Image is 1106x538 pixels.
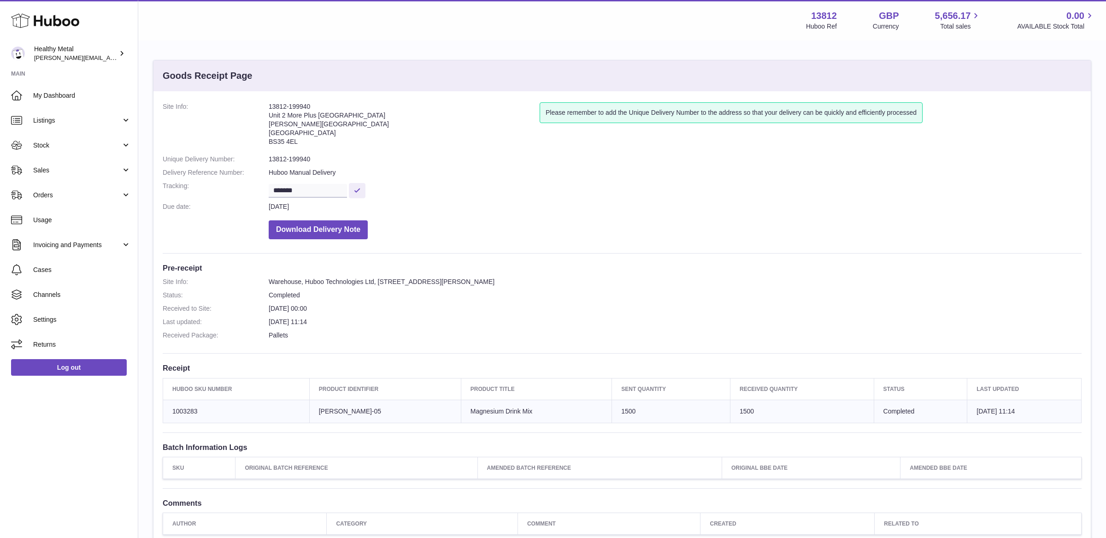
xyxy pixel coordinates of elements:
[11,359,127,376] a: Log out
[163,363,1082,373] h3: Receipt
[163,182,269,198] dt: Tracking:
[874,378,967,400] th: Status
[163,378,310,400] th: Huboo SKU Number
[540,102,923,123] div: Please remember to add the Unique Delivery Number to the address so that your delivery can be qui...
[163,331,269,340] dt: Received Package:
[269,278,1082,286] dd: Warehouse, Huboo Technologies Ltd, [STREET_ADDRESS][PERSON_NAME]
[33,340,131,349] span: Returns
[811,10,837,22] strong: 13812
[163,70,253,82] h3: Goods Receipt Page
[309,378,461,400] th: Product Identifier
[163,202,269,211] dt: Due date:
[33,241,121,249] span: Invoicing and Payments
[309,400,461,423] td: [PERSON_NAME]-05
[163,263,1082,273] h3: Pre-receipt
[612,400,730,423] td: 1500
[33,116,121,125] span: Listings
[269,220,368,239] button: Download Delivery Note
[940,22,981,31] span: Total sales
[935,10,982,31] a: 5,656.17 Total sales
[163,304,269,313] dt: Received to Site:
[879,10,899,22] strong: GBP
[875,513,1082,535] th: Related to
[33,141,121,150] span: Stock
[33,266,131,274] span: Cases
[11,47,25,60] img: jose@healthy-metal.com
[1017,22,1095,31] span: AVAILABLE Stock Total
[34,54,185,61] span: [PERSON_NAME][EMAIL_ADDRESS][DOMAIN_NAME]
[33,315,131,324] span: Settings
[33,290,131,299] span: Channels
[900,457,1082,479] th: Amended BBE Date
[477,457,722,479] th: Amended Batch Reference
[163,102,269,150] dt: Site Info:
[327,513,518,535] th: Category
[269,331,1082,340] dd: Pallets
[269,304,1082,313] dd: [DATE] 00:00
[1066,10,1084,22] span: 0.00
[700,513,875,535] th: Created
[163,168,269,177] dt: Delivery Reference Number:
[612,378,730,400] th: Sent Quantity
[269,318,1082,326] dd: [DATE] 11:14
[235,457,477,479] th: Original Batch Reference
[269,168,1082,177] dd: Huboo Manual Delivery
[967,400,1082,423] td: [DATE] 11:14
[730,378,874,400] th: Received Quantity
[163,457,235,479] th: SKU
[163,155,269,164] dt: Unique Delivery Number:
[873,22,899,31] div: Currency
[269,291,1082,300] dd: Completed
[1017,10,1095,31] a: 0.00 AVAILABLE Stock Total
[518,513,700,535] th: Comment
[806,22,837,31] div: Huboo Ref
[34,45,117,62] div: Healthy Metal
[163,291,269,300] dt: Status:
[461,378,612,400] th: Product title
[269,102,540,150] address: 13812-199940 Unit 2 More Plus [GEOGRAPHIC_DATA] [PERSON_NAME][GEOGRAPHIC_DATA] [GEOGRAPHIC_DATA] ...
[730,400,874,423] td: 1500
[163,278,269,286] dt: Site Info:
[461,400,612,423] td: Magnesium Drink Mix
[269,202,1082,211] dd: [DATE]
[163,442,1082,452] h3: Batch Information Logs
[874,400,967,423] td: Completed
[33,216,131,225] span: Usage
[722,457,900,479] th: Original BBE Date
[967,378,1082,400] th: Last updated
[935,10,971,22] span: 5,656.17
[33,91,131,100] span: My Dashboard
[33,191,121,200] span: Orders
[33,166,121,175] span: Sales
[163,318,269,326] dt: Last updated:
[269,155,1082,164] dd: 13812-199940
[163,400,310,423] td: 1003283
[163,513,327,535] th: Author
[163,498,1082,508] h3: Comments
